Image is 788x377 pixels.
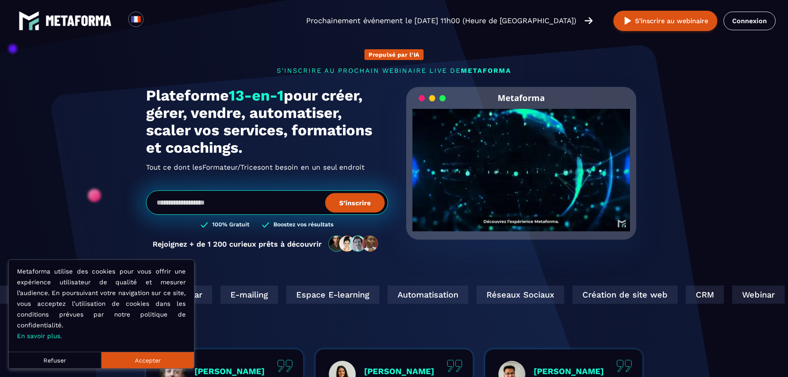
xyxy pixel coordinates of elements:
[683,286,721,304] div: CRM
[498,87,545,109] h2: Metaforma
[229,87,284,104] span: 13-en-1
[146,161,388,174] h2: Tout ce dont les ont besoin en un seul endroit
[616,360,632,372] img: quote
[570,286,675,304] div: Création de site web
[385,286,465,304] div: Automatisation
[412,109,630,218] video: Your browser does not support the video tag.
[729,286,782,304] div: Webinar
[723,12,776,30] a: Connexion
[194,366,265,376] p: [PERSON_NAME]
[146,67,642,74] p: s'inscrire au prochain webinaire live de
[326,235,381,252] img: community-people
[262,221,269,229] img: checked
[153,240,322,248] p: Rejoignez + de 1 200 curieux prêts à découvrir
[325,193,385,212] button: S’inscrire
[157,286,209,304] div: Webinar
[212,221,249,229] h3: 100% Gratuit
[46,15,112,26] img: logo
[584,16,593,25] img: arrow-right
[461,67,511,74] span: METAFORMA
[144,12,164,30] div: Search for option
[306,15,576,26] p: Prochainement événement le [DATE] 11h00 (Heure de [GEOGRAPHIC_DATA])
[19,10,39,31] img: logo
[613,11,717,31] button: S’inscrire au webinaire
[151,16,157,26] input: Search for option
[131,14,141,24] img: fr
[218,286,275,304] div: E-mailing
[277,360,293,372] img: quote
[9,352,101,368] button: Refuser
[273,221,333,229] h3: Boostez vos résultats
[447,360,462,372] img: quote
[419,94,446,102] img: loading
[283,286,376,304] div: Espace E-learning
[364,366,434,376] p: [PERSON_NAME]
[17,332,62,340] a: En savoir plus.
[623,16,633,26] img: play
[17,266,186,341] p: Metaforma utilise des cookies pour vous offrir une expérience utilisateur de qualité et mesurer l...
[201,221,208,229] img: checked
[369,51,419,58] p: Propulsé par l'IA
[146,87,388,156] h1: Plateforme pour créer, gérer, vendre, automatiser, scaler vos services, formations et coachings.
[534,366,604,376] p: [PERSON_NAME]
[202,161,261,174] span: Formateur/Trices
[101,352,194,368] button: Accepter
[474,286,561,304] div: Réseaux Sociaux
